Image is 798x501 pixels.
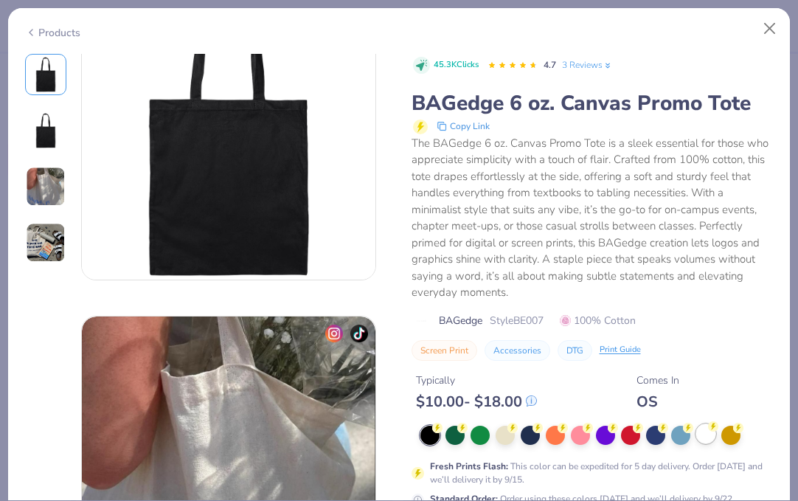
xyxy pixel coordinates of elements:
img: User generated content [26,167,66,207]
div: $ 10.00 - $ 18.00 [416,393,537,411]
button: DTG [558,340,592,361]
span: BAGedge [439,313,482,328]
img: User generated content [26,223,66,263]
div: Print Guide [600,344,641,356]
img: Back [28,113,63,148]
div: Products [25,25,80,41]
button: Screen Print [412,340,477,361]
div: OS [636,393,679,411]
div: Typically [416,373,537,388]
div: This color can be expedited for 5 day delivery. Order [DATE] and we’ll delivery it by 9/15. [430,460,774,486]
div: 4.7 Stars [488,54,538,77]
strong: Fresh Prints Flash : [430,460,508,472]
div: Comes In [636,373,679,388]
span: 100% Cotton [560,313,636,328]
img: insta-icon.png [325,325,343,342]
span: 4.7 [544,59,556,71]
span: 45.3K Clicks [434,59,479,72]
button: copy to clipboard [432,117,494,135]
img: tiktok-icon.png [350,325,368,342]
div: The BAGedge 6 oz. Canvas Promo Tote is a sleek essential for those who appreciate simplicity with... [412,135,774,301]
button: Close [756,15,784,43]
a: 3 Reviews [562,58,613,72]
button: Accessories [485,340,550,361]
img: brand logo [412,315,431,327]
span: Style BE007 [490,313,544,328]
div: BAGedge 6 oz. Canvas Promo Tote [412,89,774,117]
img: Front [28,57,63,92]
